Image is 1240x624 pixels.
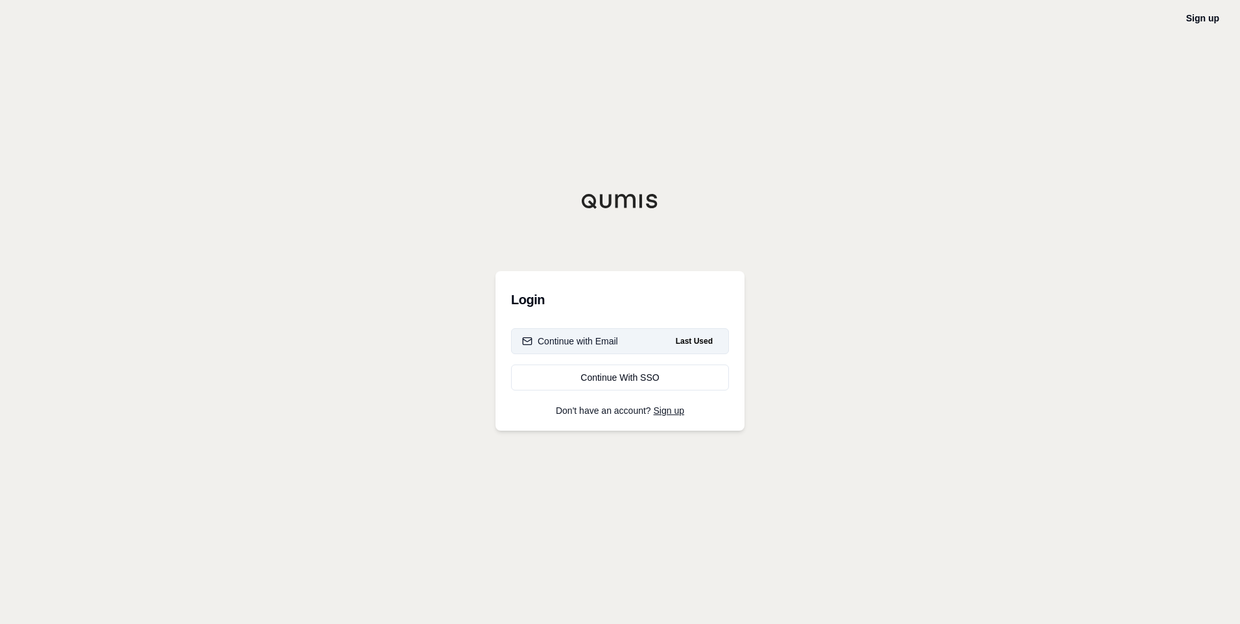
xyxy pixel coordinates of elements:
[522,371,718,384] div: Continue With SSO
[511,365,729,390] a: Continue With SSO
[511,406,729,415] p: Don't have an account?
[1186,13,1219,23] a: Sign up
[522,335,618,348] div: Continue with Email
[511,328,729,354] button: Continue with EmailLast Used
[581,193,659,209] img: Qumis
[654,405,684,416] a: Sign up
[511,287,729,313] h3: Login
[671,333,718,349] span: Last Used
